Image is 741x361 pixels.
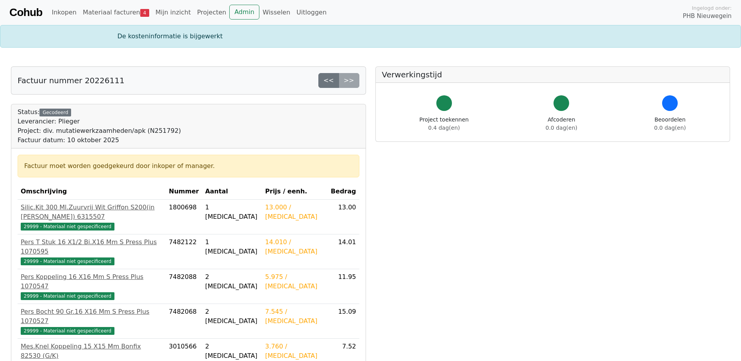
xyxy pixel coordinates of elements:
a: Wisselen [259,5,293,20]
h5: Factuur nummer 20226111 [18,76,125,85]
td: 7482068 [166,304,202,339]
div: 3.760 / [MEDICAL_DATA] [265,342,325,361]
span: 0.4 dag(en) [428,125,460,131]
span: Ingelogd onder: [692,4,732,12]
div: Project toekennen [420,116,469,132]
div: Pers Koppeling 16 X16 Mm S Press Plus 1070547 [21,272,162,291]
span: PHB Nieuwegein [683,12,732,21]
h5: Verwerkingstijd [382,70,724,79]
div: Gecodeerd [39,109,71,116]
div: Mes.Knel Koppeling 15 X15 Mm Bonfix 82530 (G/K) [21,342,162,361]
th: Aantal [202,184,262,200]
th: Omschrijving [18,184,166,200]
span: 29999 - Materiaal niet gespecificeerd [21,257,114,265]
td: 7482088 [166,269,202,304]
div: 13.000 / [MEDICAL_DATA] [265,203,325,222]
td: 11.95 [328,269,359,304]
div: 1 [MEDICAL_DATA] [205,203,259,222]
a: Admin [229,5,259,20]
div: De kosteninformatie is bijgewerkt [113,32,629,41]
td: 7482122 [166,234,202,269]
div: Silic.Kit 300 Ml.Zuurvrij Wit Griffon S200(in [PERSON_NAME]) 6315507 [21,203,162,222]
div: 2 [MEDICAL_DATA] [205,307,259,326]
div: Pers T Stuk 16 X1/2 Bi.X16 Mm S Press Plus 1070595 [21,238,162,256]
th: Bedrag [328,184,359,200]
div: Beoordelen [654,116,686,132]
span: 29999 - Materiaal niet gespecificeerd [21,327,114,335]
span: 0.0 dag(en) [654,125,686,131]
span: 4 [140,9,149,17]
div: 2 [MEDICAL_DATA] [205,342,259,361]
a: << [318,73,339,88]
div: 7.545 / [MEDICAL_DATA] [265,307,325,326]
div: 14.010 / [MEDICAL_DATA] [265,238,325,256]
a: Mijn inzicht [152,5,194,20]
a: Pers Bocht 90 Gr.16 X16 Mm S Press Plus 107052729999 - Materiaal niet gespecificeerd [21,307,162,335]
div: Afcoderen [546,116,577,132]
a: Cohub [9,3,42,22]
div: Pers Bocht 90 Gr.16 X16 Mm S Press Plus 1070527 [21,307,162,326]
div: Status: [18,107,181,145]
div: Factuur datum: 10 oktober 2025 [18,136,181,145]
div: 5.975 / [MEDICAL_DATA] [265,272,325,291]
th: Prijs / eenh. [262,184,328,200]
td: 15.09 [328,304,359,339]
a: Inkopen [48,5,79,20]
a: Materiaal facturen4 [80,5,152,20]
a: Pers T Stuk 16 X1/2 Bi.X16 Mm S Press Plus 107059529999 - Materiaal niet gespecificeerd [21,238,162,266]
a: Silic.Kit 300 Ml.Zuurvrij Wit Griffon S200(in [PERSON_NAME]) 631550729999 - Materiaal niet gespec... [21,203,162,231]
div: Leverancier: Plieger [18,117,181,126]
span: 0.0 dag(en) [546,125,577,131]
div: 1 [MEDICAL_DATA] [205,238,259,256]
td: 14.01 [328,234,359,269]
a: Uitloggen [293,5,330,20]
td: 1800698 [166,200,202,234]
span: 29999 - Materiaal niet gespecificeerd [21,223,114,231]
div: 2 [MEDICAL_DATA] [205,272,259,291]
td: 13.00 [328,200,359,234]
span: 29999 - Materiaal niet gespecificeerd [21,292,114,300]
a: Projecten [194,5,229,20]
div: Project: div. mutatiewerkzaamheden/apk (N251792) [18,126,181,136]
th: Nummer [166,184,202,200]
a: Pers Koppeling 16 X16 Mm S Press Plus 107054729999 - Materiaal niet gespecificeerd [21,272,162,300]
div: Factuur moet worden goedgekeurd door inkoper of manager. [24,161,353,171]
